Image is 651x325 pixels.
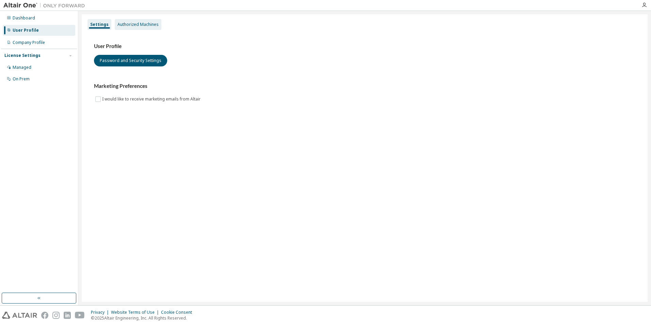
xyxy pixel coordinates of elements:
img: youtube.svg [75,312,85,319]
label: I would like to receive marketing emails from Altair [102,95,202,103]
div: Website Terms of Use [111,310,161,315]
img: Altair One [3,2,89,9]
div: Settings [90,22,109,27]
div: Managed [13,65,31,70]
div: Privacy [91,310,111,315]
img: instagram.svg [52,312,60,319]
h3: Marketing Preferences [94,83,635,90]
img: linkedin.svg [64,312,71,319]
p: © 2025 Altair Engineering, Inc. All Rights Reserved. [91,315,196,321]
img: altair_logo.svg [2,312,37,319]
div: Dashboard [13,15,35,21]
button: Password and Security Settings [94,55,167,66]
div: Cookie Consent [161,310,196,315]
h3: User Profile [94,43,635,50]
div: Company Profile [13,40,45,45]
div: License Settings [4,53,41,58]
div: On Prem [13,76,30,82]
img: facebook.svg [41,312,48,319]
div: Authorized Machines [117,22,159,27]
div: User Profile [13,28,39,33]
